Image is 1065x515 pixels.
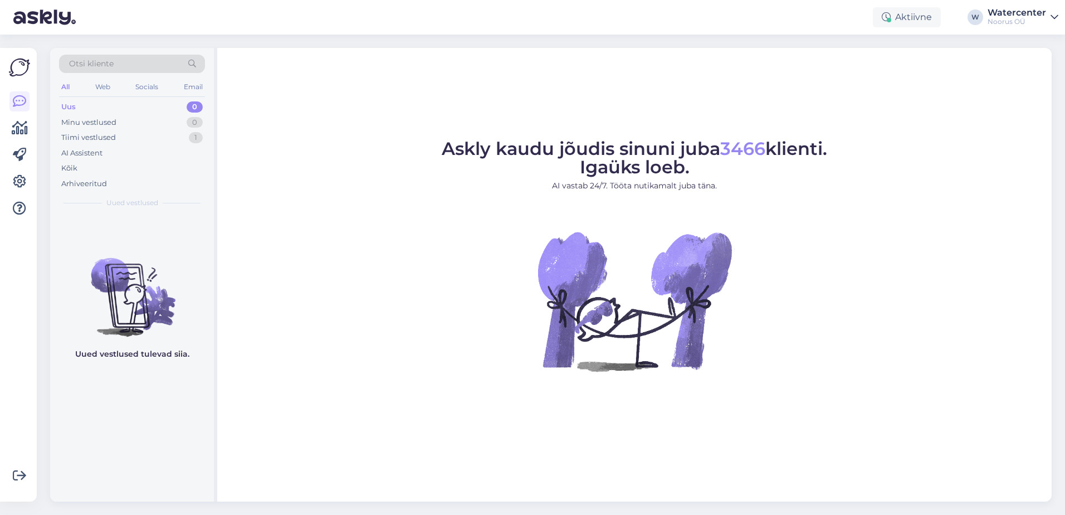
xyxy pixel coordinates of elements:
[187,117,203,128] div: 0
[106,198,158,208] span: Uued vestlused
[61,148,102,159] div: AI Assistent
[873,7,941,27] div: Aktiivne
[187,101,203,113] div: 0
[9,57,30,78] img: Askly Logo
[61,101,76,113] div: Uus
[442,138,827,178] span: Askly kaudu jõudis sinuni juba klienti. Igaüks loeb.
[61,117,116,128] div: Minu vestlused
[720,138,765,159] span: 3466
[133,80,160,94] div: Socials
[69,58,114,70] span: Otsi kliente
[59,80,72,94] div: All
[93,80,113,94] div: Web
[61,178,107,190] div: Arhiveeritud
[988,8,1046,17] div: Watercenter
[534,201,735,401] img: No Chat active
[61,163,77,174] div: Kõik
[189,132,203,143] div: 1
[988,8,1058,26] a: WatercenterNoorus OÜ
[182,80,205,94] div: Email
[75,348,189,360] p: Uued vestlused tulevad siia.
[442,180,827,192] p: AI vastab 24/7. Tööta nutikamalt juba täna.
[61,132,116,143] div: Tiimi vestlused
[50,238,214,338] img: No chats
[988,17,1046,26] div: Noorus OÜ
[968,9,983,25] div: W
